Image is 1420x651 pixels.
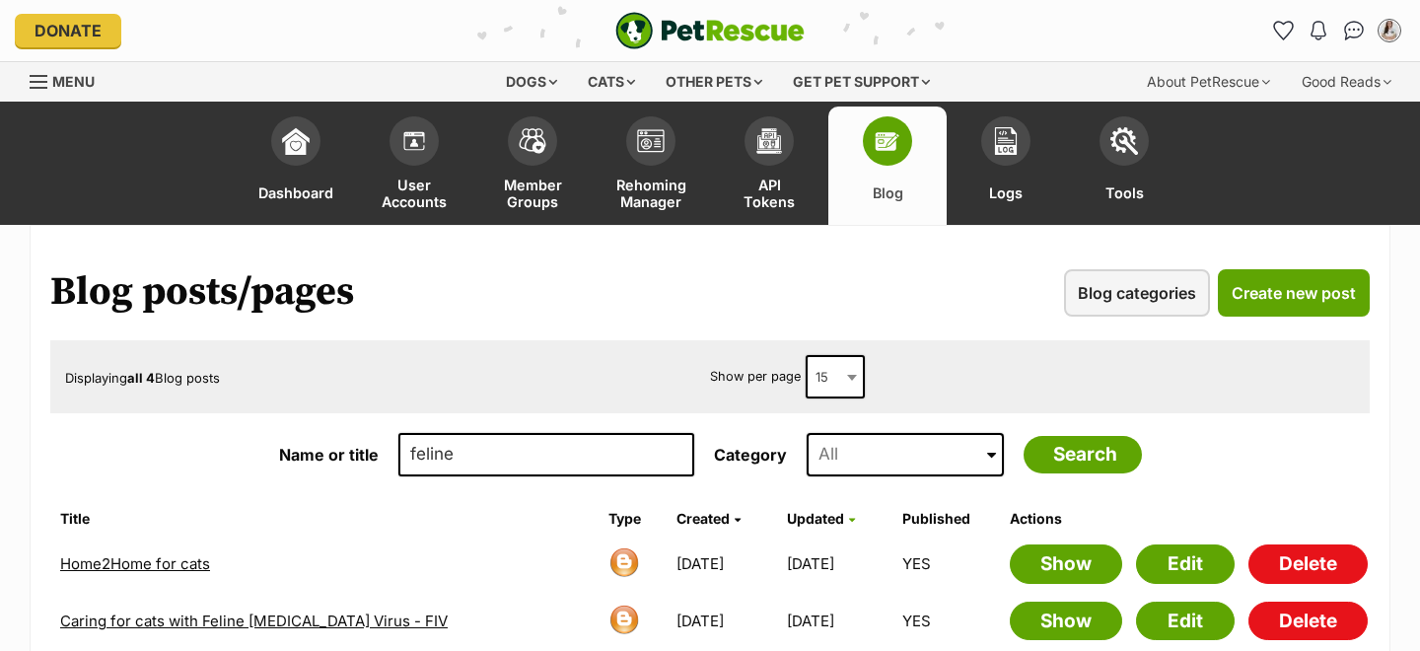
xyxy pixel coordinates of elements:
[1267,15,1299,46] a: Favourites
[1105,176,1144,210] span: Tools
[1065,107,1183,225] a: Tools
[1078,281,1196,305] span: Blog categories
[127,370,155,386] strong: all 4
[608,546,640,578] img: blog-icon-602535998e1b9af7d3fbb337315d32493adccdcdd5913876e2c9cc7040b7a11a.png
[400,127,428,155] img: members-icon-d6bcda0bfb97e5ba05b48644448dc2971f67d37433e5abca221da40c41542bd5.svg
[652,62,776,102] div: Other pets
[52,503,599,535] th: Title
[615,12,805,49] img: logo-e224e6f780fb5917bec1dbf3a21bbac754714ae5b6737aabdf751b685950b380.svg
[828,107,947,225] a: Blog
[894,503,1008,535] th: Published
[282,127,310,155] img: dashboard-icon-eb2f2d2d3e046f16d808141f083e7271f6b2e854fb5c12c21221c1fb7104beca.svg
[52,73,95,90] span: Menu
[806,355,865,398] span: 15
[1267,15,1405,46] ul: Account quick links
[473,107,592,225] a: Member Groups
[492,62,571,102] div: Dogs
[519,128,546,154] img: team-members-icon-5396bd8760b3fe7c0b43da4ab00e1e3bb1a5d9ba89233759b79545d2d3fc5d0d.svg
[1380,21,1399,40] img: Laurel Richardson profile pic
[1288,62,1405,102] div: Good Reads
[237,107,355,225] a: Dashboard
[874,127,901,155] img: blogs-icon-e71fceff818bbaa76155c998696f2ea9b8fc06abc828b24f45ee82a475c2fd99.svg
[30,62,108,98] a: Menu
[1344,21,1365,40] img: chat-41dd97257d64d25036548639549fe6c8038ab92f7586957e7f3b1b290dea8141.svg
[1064,269,1210,317] a: Blog categories
[380,176,449,210] span: User Accounts
[1218,269,1370,317] a: Create new post
[787,510,855,527] a: Updated
[1010,544,1122,584] a: Show
[1010,503,1368,535] th: Actions
[355,107,473,225] a: User Accounts
[779,62,944,102] div: Get pet support
[1311,21,1326,40] img: notifications-46538b983faf8c2785f20acdc204bb7945ddae34d4c08c2a6579f10ce5e182be.svg
[1338,15,1370,46] a: Conversations
[714,446,787,464] label: Category
[1232,281,1356,305] span: Create new post
[65,370,220,386] span: Displaying Blog posts
[608,604,640,635] img: blog-icon-602535998e1b9af7d3fbb337315d32493adccdcdd5913876e2c9cc7040b7a11a.png
[616,176,686,210] span: Rehoming Manager
[807,433,1004,476] input: All
[60,612,448,630] a: Caring for cats with Feline [MEDICAL_DATA] Virus - FIV
[60,554,210,573] a: Home2Home for cats
[1136,602,1235,641] a: Edit
[1303,15,1334,46] button: Notifications
[1010,602,1122,641] a: Show
[258,176,333,210] span: Dashboard
[1110,127,1138,155] img: tools-icon-677f8b7d46040df57c17cb185196fc8e01b2b03676c49af7ba82c462532e62ee.svg
[574,62,649,102] div: Cats
[894,594,1008,649] td: YES
[1024,436,1142,473] input: Search
[637,129,665,153] img: group-profile-icon-3fa3cf56718a62981997c0bc7e787c4b2cf8bcc04b72c1350f741eb67cf2f40e.svg
[1248,544,1368,584] a: Delete
[989,176,1023,210] span: Logs
[669,594,777,649] td: [DATE]
[615,12,805,49] a: PetRescue
[947,107,1065,225] a: Logs
[779,537,892,592] td: [DATE]
[710,369,801,384] label: Show per page
[279,445,379,465] label: Name or title
[735,176,804,210] span: API Tokens
[1248,602,1368,641] a: Delete
[676,510,741,527] a: Created
[894,537,1008,592] td: YES
[755,127,783,155] img: api-icon-849e3a9e6f871e3acf1f60245d25b4cd0aad652aa5f5372336901a6a67317bd8.svg
[50,269,354,315] h1: Blog posts/pages
[592,107,710,225] a: Rehoming Manager
[1133,62,1284,102] div: About PetRescue
[873,176,903,210] span: Blog
[710,107,828,225] a: API Tokens
[1374,15,1405,46] button: My account
[601,503,666,535] th: Type
[779,594,892,649] td: [DATE]
[676,510,730,527] span: Created
[992,127,1020,155] img: logs-icon-5bf4c29380941ae54b88474b1138927238aebebbc450bc62c8517511492d5a22.svg
[1136,544,1235,584] a: Edit
[787,510,844,527] span: Updated
[808,363,848,391] span: 15
[15,14,121,47] a: Donate
[669,537,777,592] td: [DATE]
[498,176,567,210] span: Member Groups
